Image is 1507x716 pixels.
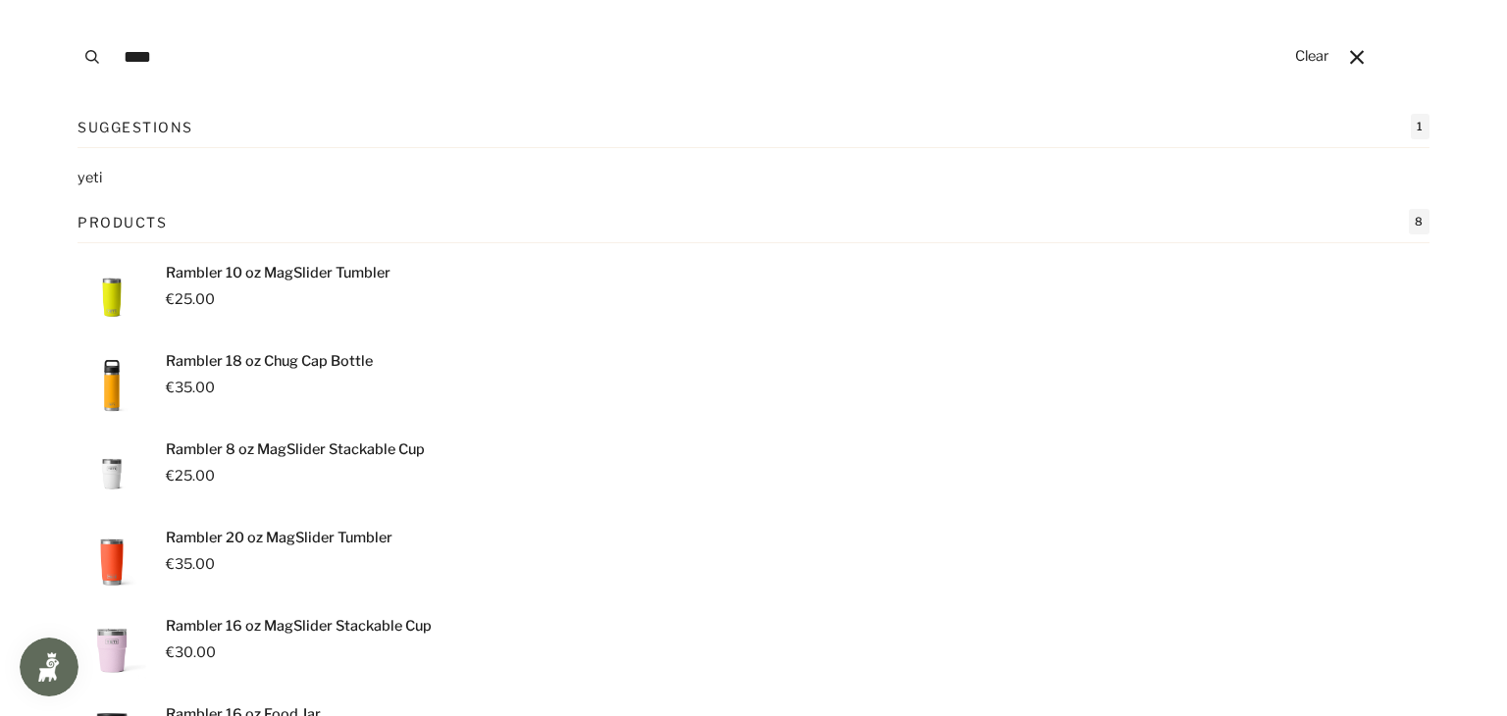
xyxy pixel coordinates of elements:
span: €25.00 [166,290,215,308]
img: Rambler 8 oz MagSlider Stackable Cup [78,439,146,508]
p: Products [78,212,167,232]
p: Rambler 18 oz Chug Cap Bottle [166,351,373,373]
a: Rambler 8 oz MagSlider Stackable Cup €25.00 [78,439,1429,508]
p: Rambler 20 oz MagSlider Tumbler [166,528,392,549]
a: Rambler 10 oz MagSlider Tumbler €25.00 [78,263,1429,332]
iframe: Button to open loyalty program pop-up [20,638,78,696]
img: Rambler 20 oz MagSlider Tumbler [78,528,146,596]
a: Rambler 16 oz MagSlider Stackable Cup €30.00 [78,616,1429,685]
img: Rambler 18 oz Chug Cap Bottle [78,351,146,420]
a: yeti [78,168,1429,189]
p: Rambler 16 oz MagSlider Stackable Cup [166,616,432,638]
a: Rambler 18 oz Chug Cap Bottle €35.00 [78,351,1429,420]
span: €30.00 [166,643,216,661]
mark: yet [78,169,99,186]
p: Rambler 8 oz MagSlider Stackable Cup [166,439,425,461]
span: €35.00 [166,555,215,573]
span: €25.00 [166,467,215,485]
ul: Suggestions [78,168,1429,189]
p: Rambler 10 oz MagSlider Tumbler [166,263,390,284]
span: i [99,169,102,186]
span: 1 [1411,114,1429,139]
span: 8 [1409,209,1429,234]
img: Rambler 16 oz MagSlider Stackable Cup [78,616,146,685]
p: Suggestions [78,117,193,137]
a: Rambler 20 oz MagSlider Tumbler €35.00 [78,528,1429,596]
img: Rambler 10 oz MagSlider Tumbler [78,263,146,332]
span: €35.00 [166,379,215,396]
